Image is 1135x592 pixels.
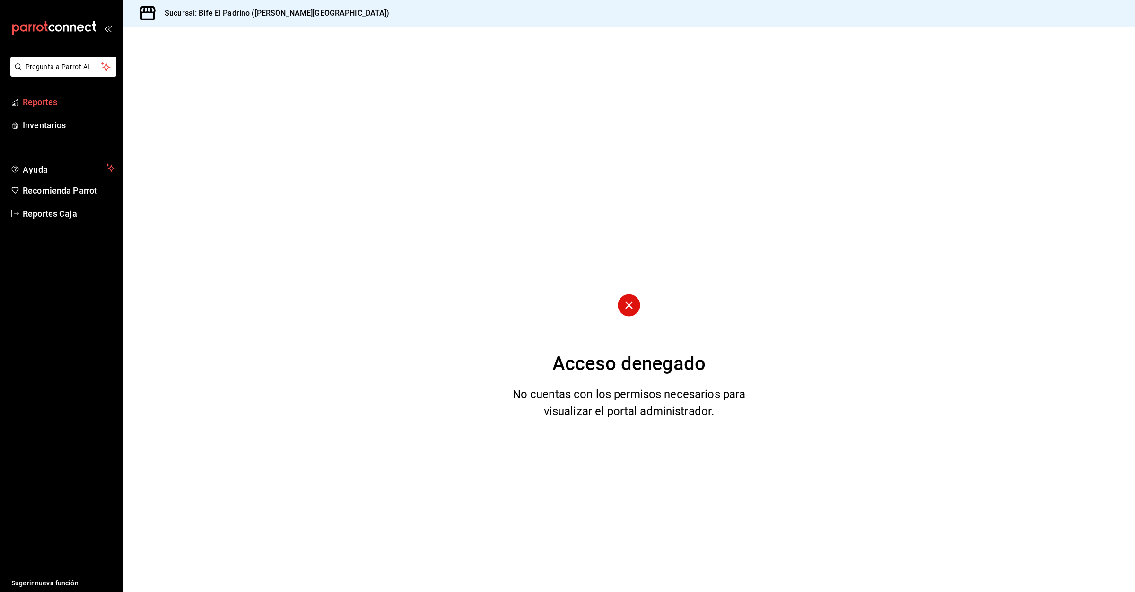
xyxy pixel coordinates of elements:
[7,69,116,79] a: Pregunta a Parrot AI
[157,8,390,19] h3: Sucursal: Bife El Padrino ([PERSON_NAME][GEOGRAPHIC_DATA])
[23,207,115,220] span: Reportes Caja
[26,62,102,72] span: Pregunta a Parrot AI
[501,386,758,420] div: No cuentas con los permisos necesarios para visualizar el portal administrador.
[23,119,115,132] span: Inventarios
[23,184,115,197] span: Recomienda Parrot
[104,25,112,32] button: open_drawer_menu
[11,578,115,588] span: Sugerir nueva función
[23,162,103,174] span: Ayuda
[552,350,706,378] div: Acceso denegado
[23,96,115,108] span: Reportes
[10,57,116,77] button: Pregunta a Parrot AI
